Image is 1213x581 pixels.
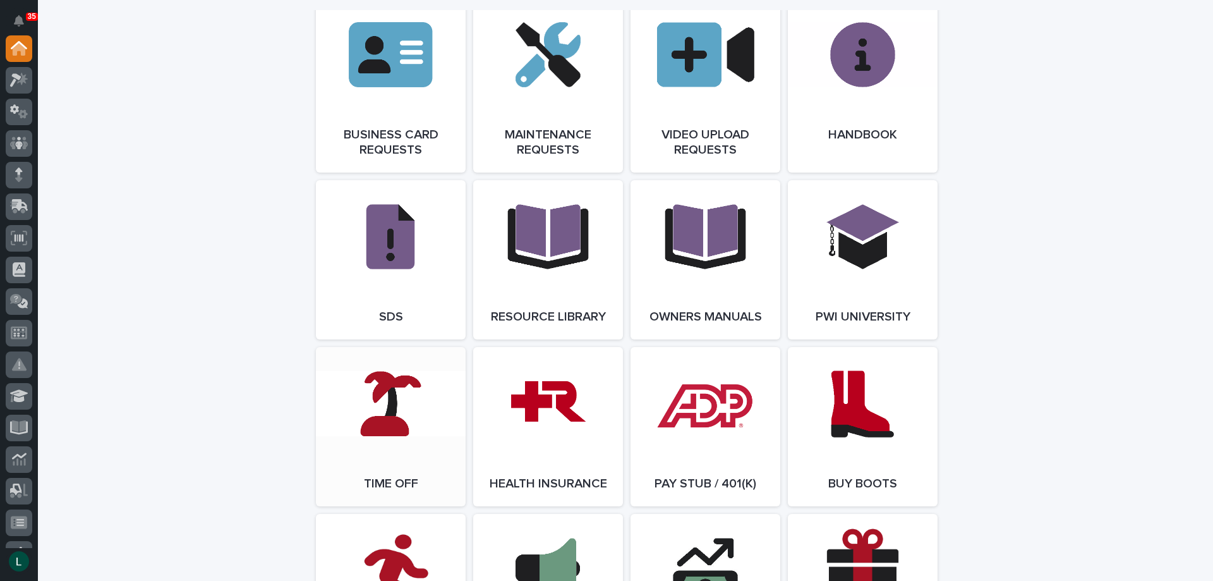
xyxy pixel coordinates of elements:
a: Owners Manuals [631,180,780,339]
button: users-avatar [6,548,32,575]
div: Notifications35 [16,15,32,35]
a: Health Insurance [473,347,623,506]
a: Pay Stub / 401(k) [631,347,780,506]
a: Time Off [316,347,466,506]
button: Notifications [6,8,32,34]
p: 35 [28,12,36,21]
a: Resource Library [473,180,623,339]
a: Buy Boots [788,347,938,506]
a: PWI University [788,180,938,339]
a: SDS [316,180,466,339]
